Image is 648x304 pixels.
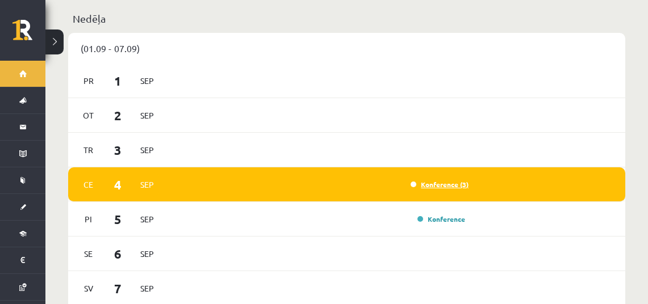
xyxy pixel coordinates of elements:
span: Pi [77,210,101,228]
span: Se [77,245,101,263]
span: 5 [101,210,136,229]
span: Sep [135,176,159,193]
span: Sep [135,107,159,124]
span: Sep [135,72,159,90]
span: 3 [101,141,136,159]
span: Ce [77,176,101,193]
p: Nedēļa [73,11,621,26]
span: Sep [135,245,159,263]
span: Tr [77,141,101,159]
a: Konference (3) [411,180,469,189]
span: Sep [135,141,159,159]
span: Pr [77,72,101,90]
span: 6 [101,244,136,263]
a: Rīgas 1. Tālmācības vidusskola [12,20,45,48]
span: Sep [135,210,159,228]
span: 4 [101,175,136,194]
span: 1 [101,71,136,90]
a: Konference [417,214,465,223]
div: (01.09 - 07.09) [68,33,625,64]
span: Ot [77,107,101,124]
span: 7 [101,279,136,298]
span: Sv [77,280,101,297]
span: Sep [135,280,159,297]
span: 2 [101,106,136,125]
